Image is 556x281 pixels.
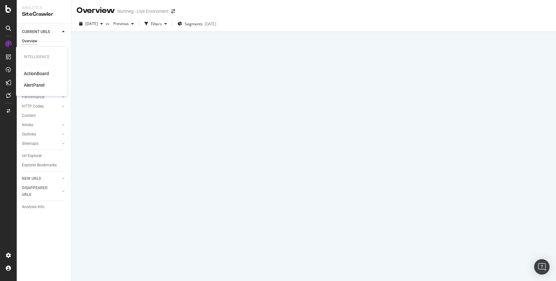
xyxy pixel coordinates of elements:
[24,54,60,60] div: Intelligence
[22,131,60,138] a: Outlinks
[22,112,67,119] a: Content
[22,185,60,198] a: DISAPPEARED URLS
[534,259,550,275] div: Open Intercom Messenger
[22,94,44,101] div: Performance
[171,9,175,13] div: arrow-right-arrow-left
[142,19,170,29] button: Filters
[22,131,36,138] div: Outlinks
[22,185,54,198] div: DISAPPEARED URLS
[111,19,136,29] button: Previous
[22,140,60,147] a: Sitemaps
[22,162,57,169] div: Explorer Bookmarks
[22,175,41,182] div: NEW URLS
[24,70,49,77] a: ActionBoard
[77,19,106,29] button: [DATE]
[106,21,111,26] span: vs
[22,38,37,45] div: Overview
[22,204,44,210] div: Analysis Info
[85,21,98,26] span: 2025 Sep. 8th
[175,19,219,29] button: Segments[DATE]
[22,153,67,159] a: Url Explorer
[22,103,60,110] a: HTTP Codes
[22,122,33,128] div: Inlinks
[22,29,50,35] div: CURRENT URLS
[22,5,66,11] div: Analytics
[22,103,44,110] div: HTTP Codes
[117,8,169,14] div: Nutmeg - Live Enviroment
[185,21,203,27] span: Segments
[22,38,67,45] a: Overview
[111,21,129,26] span: Previous
[22,29,60,35] a: CURRENT URLS
[22,204,67,210] a: Analysis Info
[22,153,42,159] div: Url Explorer
[22,140,38,147] div: Sitemaps
[77,5,115,16] div: Overview
[151,21,162,27] div: Filters
[205,21,216,27] div: [DATE]
[22,175,60,182] a: NEW URLS
[22,94,60,101] a: Performance
[22,122,60,128] a: Inlinks
[22,112,36,119] div: Content
[24,82,44,88] a: AlertPanel
[22,162,67,169] a: Explorer Bookmarks
[22,11,66,18] div: SiteCrawler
